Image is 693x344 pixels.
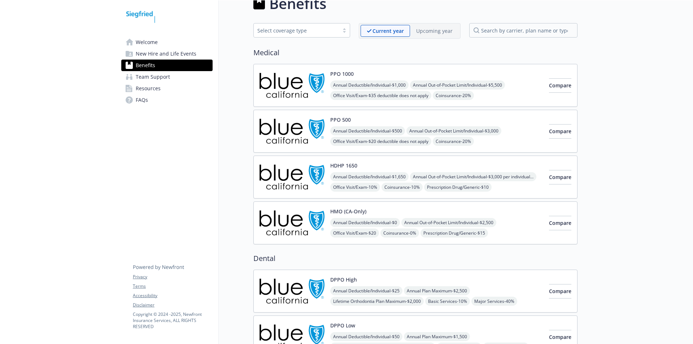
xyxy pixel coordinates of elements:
span: Prescription Drug/Generic - $15 [420,228,488,238]
img: Blue Shield of California carrier logo [260,276,324,306]
span: Annual Plan Maximum - $2,500 [404,286,470,295]
button: Compare [549,170,571,184]
span: Annual Deductible/Individual - $50 [330,332,402,341]
span: Annual Deductible/Individual - $1,650 [330,172,409,181]
button: HMO (CA-Only) [330,208,366,215]
img: Blue Shield of California carrier logo [260,208,324,238]
span: Lifetime Orthodontia Plan Maximum - $2,000 [330,297,424,306]
button: PPO 500 [330,116,351,123]
span: Annual Deductible/Individual - $25 [330,286,402,295]
span: Office Visit/Exam - $35 deductible does not apply [330,91,431,100]
a: FAQs [121,94,213,106]
span: Prescription Drug/Generic - $10 [424,183,492,192]
span: Annual Out-of-Pocket Limit/Individual - $2,500 [401,218,496,227]
span: Major Services - 40% [471,297,517,306]
span: Compare [549,174,571,180]
a: New Hire and Life Events [121,48,213,60]
button: PPO 1000 [330,70,354,78]
span: Compare [549,128,571,135]
span: Resources [136,83,161,94]
a: Privacy [133,274,212,280]
span: Coinsurance - 20% [433,137,474,146]
input: search by carrier, plan name or type [469,23,577,38]
span: Annual Out-of-Pocket Limit/Individual - $5,500 [410,80,505,90]
button: DPPO High [330,276,357,283]
span: Coinsurance - 0% [380,228,419,238]
a: Terms [133,283,212,289]
h2: Dental [253,253,577,264]
span: Compare [549,82,571,89]
p: Copyright © 2024 - 2025 , Newfront Insurance Services, ALL RIGHTS RESERVED [133,311,212,330]
button: Compare [549,124,571,139]
button: Compare [549,284,571,299]
p: Upcoming year [416,27,453,35]
span: Annual Out-of-Pocket Limit/Individual - $3,000 per individual / $3,500 per family member [410,172,536,181]
span: Office Visit/Exam - $20 [330,228,379,238]
span: Annual Deductible/Individual - $500 [330,126,405,135]
span: Annual Deductible/Individual - $1,000 [330,80,409,90]
span: Office Visit/Exam - 10% [330,183,380,192]
span: New Hire and Life Events [136,48,196,60]
button: Compare [549,216,571,230]
span: Office Visit/Exam - $20 deductible does not apply [330,137,431,146]
a: Benefits [121,60,213,71]
span: Welcome [136,36,158,48]
a: Accessibility [133,292,212,299]
img: Blue Shield of California carrier logo [260,162,324,192]
span: Coinsurance - 10% [382,183,423,192]
span: Benefits [136,60,155,71]
a: Resources [121,83,213,94]
span: Team Support [136,71,170,83]
span: Annual Deductible/Individual - $0 [330,218,400,227]
a: Welcome [121,36,213,48]
img: Blue Shield of California carrier logo [260,70,324,101]
button: HDHP 1650 [330,162,357,169]
div: Select coverage type [257,27,335,34]
span: Compare [549,288,571,295]
button: DPPO Low [330,322,355,329]
span: Basic Services - 10% [425,297,470,306]
span: FAQs [136,94,148,106]
span: Annual Out-of-Pocket Limit/Individual - $3,000 [406,126,501,135]
a: Team Support [121,71,213,83]
h2: Medical [253,47,577,58]
span: Compare [549,219,571,226]
img: Blue Shield of California carrier logo [260,116,324,147]
span: Compare [549,334,571,340]
span: Coinsurance - 20% [433,91,474,100]
p: Current year [372,27,404,35]
button: Compare [549,78,571,93]
span: Annual Plan Maximum - $1,500 [404,332,470,341]
a: Disclaimer [133,302,212,308]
